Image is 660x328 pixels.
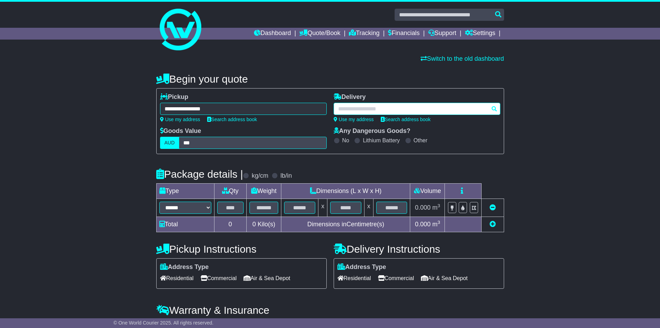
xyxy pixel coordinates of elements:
[156,184,214,199] td: Type
[254,28,291,40] a: Dashboard
[252,172,268,180] label: kg/cm
[156,73,504,85] h4: Begin your quote
[438,220,440,225] sup: 3
[334,117,374,122] a: Use my address
[421,55,504,62] a: Switch to the old dashboard
[364,199,373,217] td: x
[299,28,340,40] a: Quote/Book
[334,103,500,115] typeahead: Please provide city
[160,263,209,271] label: Address Type
[428,28,456,40] a: Support
[246,217,281,232] td: Kilo(s)
[432,204,440,211] span: m
[415,204,431,211] span: 0.000
[342,137,349,144] label: No
[201,273,237,284] span: Commercial
[334,93,366,101] label: Delivery
[246,184,281,199] td: Weight
[378,273,414,284] span: Commercial
[280,172,292,180] label: lb/in
[281,217,410,232] td: Dimensions in Centimetre(s)
[337,263,386,271] label: Address Type
[334,127,411,135] label: Any Dangerous Goods?
[465,28,495,40] a: Settings
[410,184,445,199] td: Volume
[160,273,194,284] span: Residential
[414,137,428,144] label: Other
[421,273,468,284] span: Air & Sea Depot
[160,93,188,101] label: Pickup
[337,273,371,284] span: Residential
[160,137,179,149] label: AUD
[432,221,440,228] span: m
[244,273,290,284] span: Air & Sea Depot
[252,221,256,228] span: 0
[490,221,496,228] a: Add new item
[160,127,201,135] label: Goods Value
[415,221,431,228] span: 0.000
[156,243,327,255] h4: Pickup Instructions
[363,137,400,144] label: Lithium Battery
[214,217,246,232] td: 0
[490,204,496,211] a: Remove this item
[114,320,214,326] span: © One World Courier 2025. All rights reserved.
[214,184,246,199] td: Qty
[156,304,504,316] h4: Warranty & Insurance
[388,28,420,40] a: Financials
[334,243,504,255] h4: Delivery Instructions
[281,184,410,199] td: Dimensions (L x W x H)
[156,168,243,180] h4: Package details |
[160,117,200,122] a: Use my address
[156,217,214,232] td: Total
[318,199,327,217] td: x
[349,28,379,40] a: Tracking
[381,117,431,122] a: Search address book
[438,203,440,208] sup: 3
[207,117,257,122] a: Search address book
